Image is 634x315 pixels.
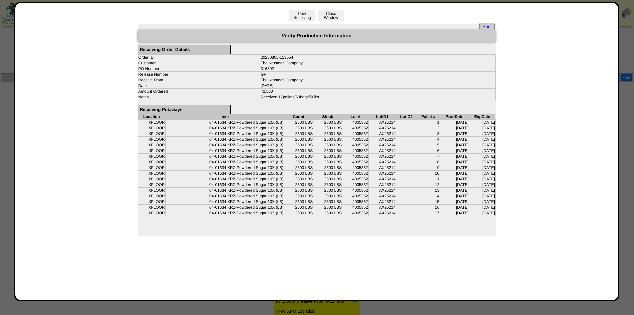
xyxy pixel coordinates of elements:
td: 316802 [260,66,495,71]
td: Received 17pallets/50bags/50lbs [260,94,495,100]
td: [DATE] [469,120,495,125]
th: Lot # [342,114,369,120]
td: 2500 LBS [313,125,342,131]
td: 5 [417,142,440,148]
td: AX25214 [368,210,396,216]
td: 11 [417,176,440,182]
td: [DATE] [440,159,469,165]
td: 04-01634 KRZ-Powdered Sugar 10X (LB) [165,159,284,165]
td: AX25214 [368,205,396,210]
button: PrintReceiving [289,10,315,21]
td: 15 [417,199,440,205]
td: 2500 LBS [313,159,342,165]
td: [DATE] [469,125,495,131]
td: 2500 LBS [284,125,313,131]
td: XFLOOR [138,165,165,171]
th: LotID1 [368,114,396,120]
td: 9 [417,165,440,171]
td: [DATE] [440,210,469,216]
td: 2500 LBS [284,148,313,154]
td: [DATE] [469,148,495,154]
td: 04-01634 KRZ-Powdered Sugar 10X (LB) [165,120,284,125]
td: 04-01634 KRZ-Powdered Sugar 10X (LB) [165,142,284,148]
td: XFLOOR [138,205,165,210]
td: 3 [417,131,440,137]
a: CloseWindow [317,15,345,20]
td: 2500 LBS [313,182,342,188]
td: XFLOOR [138,142,165,148]
td: AX25214 [368,171,396,176]
td: 2500 LBS [284,142,313,148]
td: 4005352 [342,131,369,137]
td: [DATE] [440,165,469,171]
td: XFLOOR [138,176,165,182]
td: [DATE] [469,210,495,216]
td: 2500 LBS [284,165,313,171]
td: 10 [417,171,440,176]
td: 4005352 [342,125,369,131]
td: XFLOOR [138,137,165,142]
td: 04-01634 KRZ-Powdered Sugar 10X (LB) [165,205,284,210]
td: [DATE] [440,154,469,159]
td: 14 [417,193,440,199]
td: 1 [417,120,440,125]
td: [DATE] [469,199,495,205]
td: Receive From [138,77,260,83]
span: Print [479,23,494,30]
td: 2500 LBS [313,165,342,171]
td: XFLOOR [138,131,165,137]
td: 4005352 [342,165,369,171]
td: 04-01634 KRZ-Powdered Sugar 10X (LB) [165,137,284,142]
td: AX25214 [368,182,396,188]
td: [DATE] [469,193,495,199]
th: Item [165,114,284,120]
td: 04-01634 KRZ-Powdered Sugar 10X (LB) [165,171,284,176]
td: AX25214 [368,159,396,165]
td: [DATE] [469,165,495,171]
td: 4005352 [342,176,369,182]
td: AX25214 [368,165,396,171]
td: 04-01634 KRZ-Powdered Sugar 10X (LB) [165,210,284,216]
td: [DATE] [440,182,469,188]
td: AX25214 [368,154,396,159]
td: 2500 LBS [284,176,313,182]
td: [DATE] [469,142,495,148]
td: AX25214 [368,199,396,205]
td: XFLOOR [138,182,165,188]
th: Count [284,114,313,120]
td: 2500 LBS [313,176,342,182]
div: Verify Production Information [138,30,496,42]
td: The Krusteaz Company [260,77,495,83]
td: 04-01634 KRZ-Powdered Sugar 10X (LB) [165,148,284,154]
td: 42,500 [260,88,495,94]
td: XFLOOR [138,210,165,216]
td: 4005352 [342,142,369,148]
td: 2500 LBS [313,199,342,205]
td: Order ID [138,54,260,60]
td: 2500 LBS [313,148,342,154]
td: [DATE] [469,131,495,137]
td: [DATE] [469,137,495,142]
td: 4005352 [342,199,369,205]
td: [DATE] [440,199,469,205]
td: 2500 LBS [284,188,313,193]
td: AX25214 [368,142,396,148]
td: [DATE] [440,188,469,193]
td: 04-01634 KRZ-Powdered Sugar 10X (LB) [165,125,284,131]
td: 4005352 [342,159,369,165]
td: 2500 LBS [313,154,342,159]
td: 2500 LBS [313,137,342,142]
td: 04-01634 KRZ-Powdered Sugar 10X (LB) [165,131,284,137]
td: XFLOOR [138,125,165,131]
td: [DATE] [440,193,469,199]
td: Customer [138,60,260,66]
td: XFLOOR [138,193,165,199]
td: 2500 LBS [313,131,342,137]
td: 2500 LBS [313,171,342,176]
td: 4 [417,137,440,142]
td: 2500 LBS [284,137,313,142]
td: XFLOOR [138,171,165,176]
td: 13 [417,188,440,193]
td: 2500 LBS [313,142,342,148]
td: [DATE] [440,137,469,142]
